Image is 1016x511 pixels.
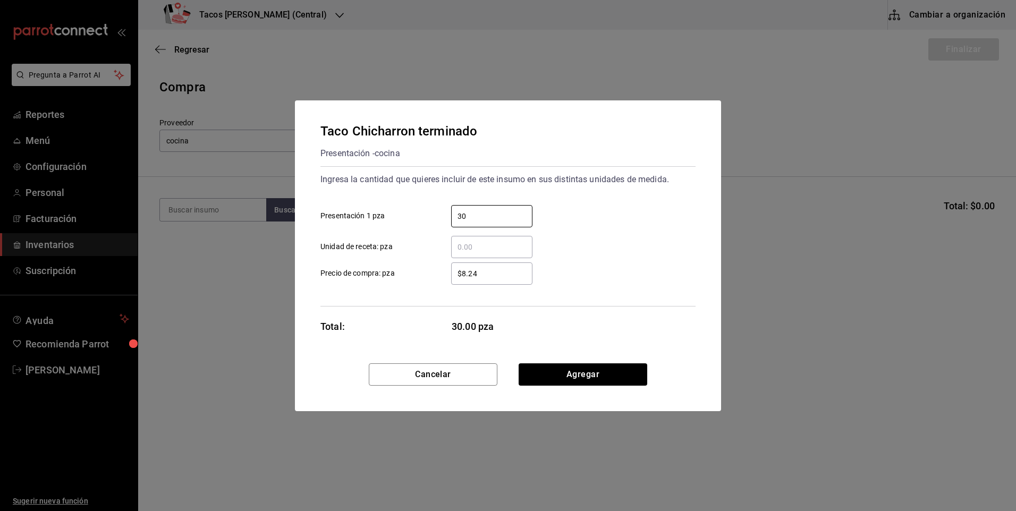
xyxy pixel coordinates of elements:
[320,145,477,162] div: Presentación - cocina
[452,319,533,334] span: 30.00 pza
[320,122,477,141] div: Taco Chicharron terminado
[369,363,497,386] button: Cancelar
[320,210,385,222] span: Presentación 1 pza
[451,241,532,253] input: Unidad de receta: pza
[320,171,696,188] div: Ingresa la cantidad que quieres incluir de este insumo en sus distintas unidades de medida.
[451,210,532,223] input: Presentación 1 pza
[320,241,393,252] span: Unidad de receta: pza
[320,319,345,334] div: Total:
[519,363,647,386] button: Agregar
[451,267,532,280] input: Precio de compra: pza
[320,268,395,279] span: Precio de compra: pza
